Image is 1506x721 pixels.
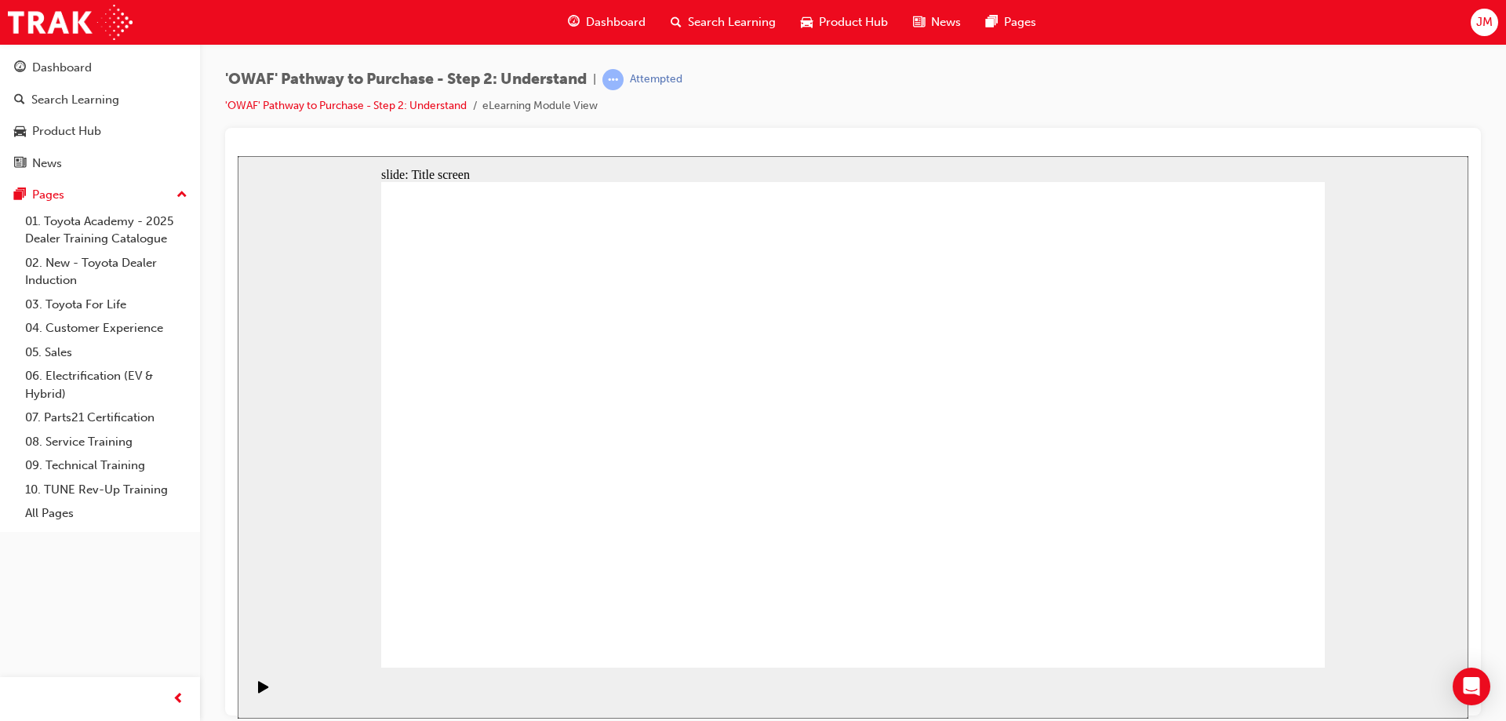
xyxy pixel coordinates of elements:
[6,86,194,115] a: Search Learning
[176,185,187,206] span: up-icon
[555,6,658,38] a: guage-iconDashboard
[19,430,194,454] a: 08. Service Training
[31,91,119,109] div: Search Learning
[8,512,35,563] div: playback controls
[1471,9,1498,36] button: JM
[6,180,194,209] button: Pages
[586,13,646,31] span: Dashboard
[900,6,973,38] a: news-iconNews
[19,406,194,430] a: 07. Parts21 Certification
[14,93,25,107] span: search-icon
[19,364,194,406] a: 06. Electrification (EV & Hybrid)
[19,316,194,340] a: 04. Customer Experience
[173,690,184,709] span: prev-icon
[602,69,624,90] span: learningRecordVerb_ATTEMPT-icon
[19,340,194,365] a: 05. Sales
[482,97,598,115] li: eLearning Module View
[819,13,888,31] span: Product Hub
[19,453,194,478] a: 09. Technical Training
[14,188,26,202] span: pages-icon
[1453,668,1490,705] div: Open Intercom Messenger
[6,53,194,82] a: Dashboard
[19,478,194,502] a: 10. TUNE Rev-Up Training
[986,13,998,32] span: pages-icon
[568,13,580,32] span: guage-icon
[19,293,194,317] a: 03. Toyota For Life
[225,71,587,89] span: 'OWAF' Pathway to Purchase - Step 2: Understand
[8,524,35,551] button: Play (Ctrl+Alt+P)
[32,155,62,173] div: News
[6,50,194,180] button: DashboardSearch LearningProduct HubNews
[19,209,194,251] a: 01. Toyota Academy - 2025 Dealer Training Catalogue
[630,72,682,87] div: Attempted
[658,6,788,38] a: search-iconSearch Learning
[19,501,194,526] a: All Pages
[14,157,26,171] span: news-icon
[6,149,194,178] a: News
[671,13,682,32] span: search-icon
[225,99,467,112] a: 'OWAF' Pathway to Purchase - Step 2: Understand
[14,125,26,139] span: car-icon
[1476,13,1493,31] span: JM
[593,71,596,89] span: |
[8,5,133,40] img: Trak
[931,13,961,31] span: News
[32,186,64,204] div: Pages
[14,61,26,75] span: guage-icon
[801,13,813,32] span: car-icon
[913,13,925,32] span: news-icon
[19,251,194,293] a: 02. New - Toyota Dealer Induction
[788,6,900,38] a: car-iconProduct Hub
[973,6,1049,38] a: pages-iconPages
[32,122,101,140] div: Product Hub
[688,13,776,31] span: Search Learning
[1004,13,1036,31] span: Pages
[32,59,92,77] div: Dashboard
[6,117,194,146] a: Product Hub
